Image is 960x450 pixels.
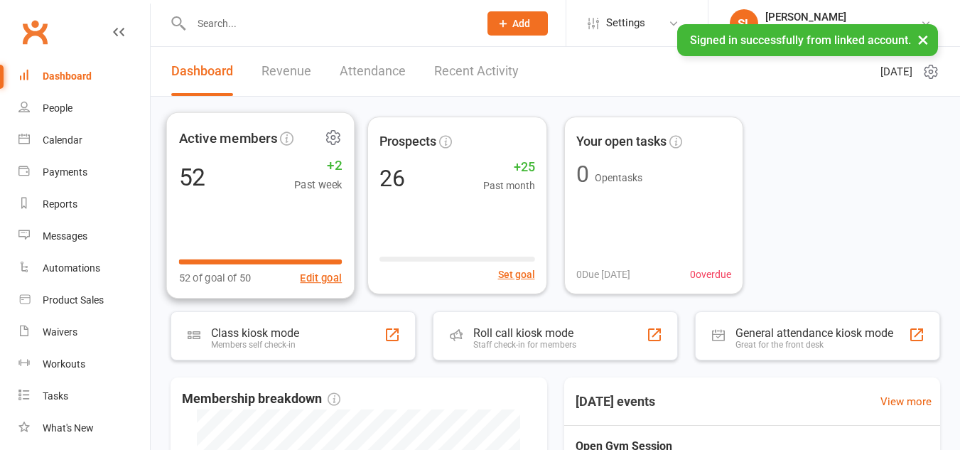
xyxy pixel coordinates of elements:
[473,340,576,350] div: Staff check-in for members
[43,326,77,338] div: Waivers
[340,47,406,96] a: Attendance
[261,47,311,96] a: Revenue
[43,262,100,274] div: Automations
[182,389,340,409] span: Membership breakdown
[18,284,150,316] a: Product Sales
[379,132,436,152] span: Prospects
[18,348,150,380] a: Workouts
[43,166,87,178] div: Payments
[17,14,53,50] a: Clubworx
[18,124,150,156] a: Calendar
[18,412,150,444] a: What's New
[735,326,893,340] div: General attendance kiosk mode
[765,11,920,23] div: [PERSON_NAME]
[43,198,77,210] div: Reports
[300,269,342,286] button: Edit goal
[910,24,936,55] button: ×
[512,18,530,29] span: Add
[18,188,150,220] a: Reports
[473,326,576,340] div: Roll call kiosk mode
[487,11,548,36] button: Add
[18,220,150,252] a: Messages
[43,294,104,306] div: Product Sales
[43,70,92,82] div: Dashboard
[765,23,920,36] div: [PERSON_NAME] Personal Training
[576,163,589,186] div: 0
[735,340,893,350] div: Great for the front desk
[564,389,667,414] h3: [DATE] events
[576,267,630,282] span: 0 Due [DATE]
[379,167,405,190] div: 26
[690,33,911,47] span: Signed in successfully from linked account.
[294,155,342,176] span: +2
[18,60,150,92] a: Dashboard
[576,132,667,152] span: Your open tasks
[18,92,150,124] a: People
[434,47,519,96] a: Recent Activity
[730,9,758,38] div: SL
[211,340,299,350] div: Members self check-in
[171,47,233,96] a: Dashboard
[179,127,278,149] span: Active members
[179,269,252,286] span: 52 of goal of 50
[483,157,535,178] span: +25
[294,176,342,193] span: Past week
[880,393,932,410] a: View more
[43,134,82,146] div: Calendar
[43,422,94,434] div: What's New
[43,102,72,114] div: People
[690,267,731,282] span: 0 overdue
[43,230,87,242] div: Messages
[880,63,912,80] span: [DATE]
[18,252,150,284] a: Automations
[179,165,206,189] div: 52
[43,390,68,402] div: Tasks
[498,267,535,282] button: Set goal
[18,380,150,412] a: Tasks
[187,14,469,33] input: Search...
[483,178,535,193] span: Past month
[211,326,299,340] div: Class kiosk mode
[43,358,85,370] div: Workouts
[18,156,150,188] a: Payments
[595,172,642,183] span: Open tasks
[606,7,645,39] span: Settings
[18,316,150,348] a: Waivers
